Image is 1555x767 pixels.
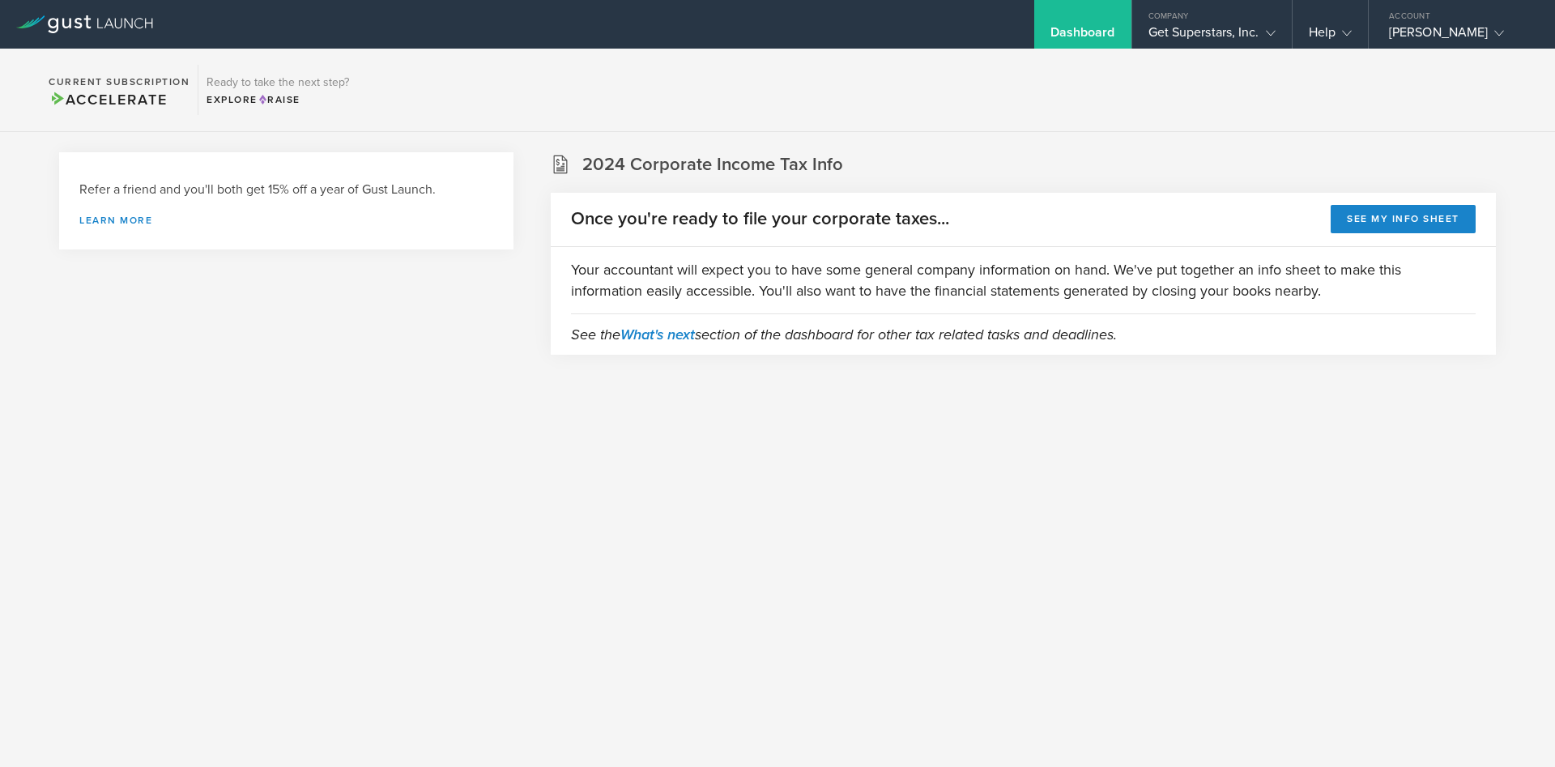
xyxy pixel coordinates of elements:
div: Get Superstars, Inc. [1148,24,1276,49]
p: Your accountant will expect you to have some general company information on hand. We've put toget... [571,259,1476,301]
h3: Refer a friend and you'll both get 15% off a year of Gust Launch. [79,181,493,199]
div: [PERSON_NAME] [1389,24,1527,49]
h2: 2024 Corporate Income Tax Info [582,153,843,177]
h3: Ready to take the next step? [207,77,349,88]
em: See the section of the dashboard for other tax related tasks and deadlines. [571,326,1117,343]
span: Accelerate [49,91,167,109]
button: See my info sheet [1331,205,1476,233]
a: What's next [620,326,695,343]
div: Dashboard [1050,24,1115,49]
h2: Once you're ready to file your corporate taxes... [571,207,949,231]
h2: Current Subscription [49,77,190,87]
div: Explore [207,92,349,107]
span: Raise [258,94,300,105]
div: Help [1309,24,1352,49]
a: Learn more [79,215,493,225]
div: Ready to take the next step?ExploreRaise [198,65,357,115]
